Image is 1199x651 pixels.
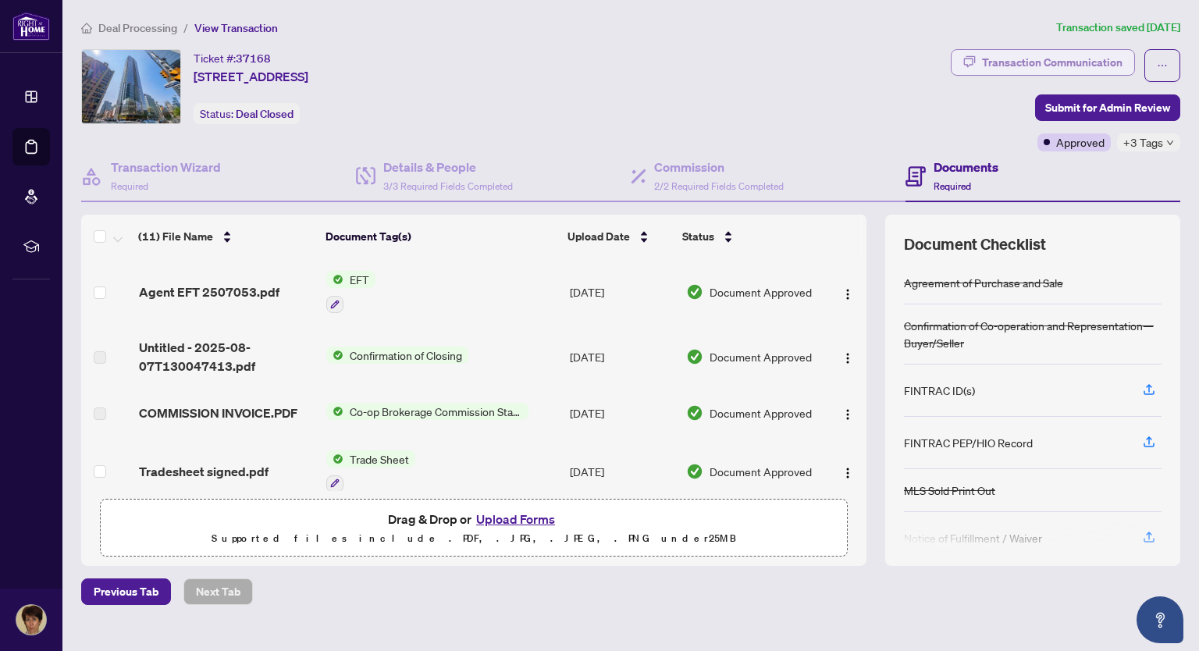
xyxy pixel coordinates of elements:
img: Document Status [686,404,703,422]
button: Status IconEFT [326,271,375,313]
h4: Commission [654,158,784,176]
article: Transaction saved [DATE] [1056,19,1180,37]
img: Logo [841,467,854,479]
span: Deal Processing [98,21,177,35]
span: +3 Tags [1123,133,1163,151]
button: Status IconCo-op Brokerage Commission Statement [326,403,528,420]
span: Required [111,180,148,192]
img: Logo [841,288,854,301]
span: [STREET_ADDRESS] [194,67,308,86]
span: Status [682,228,714,245]
button: Status IconTrade Sheet [326,450,415,493]
span: Document Approved [710,348,812,365]
img: Profile Icon [16,605,46,635]
span: Previous Tab [94,579,158,604]
div: MLS Sold Print Out [904,482,995,499]
button: Status IconConfirmation of Closing [326,347,468,364]
td: [DATE] [564,325,680,388]
img: Document Status [686,463,703,480]
button: Logo [835,459,860,484]
img: Logo [841,352,854,365]
span: COMMISSION INVOICE.PDF [139,404,297,422]
span: Required [934,180,971,192]
li: / [183,19,188,37]
img: Status Icon [326,450,343,468]
button: Logo [835,400,860,425]
span: ellipsis [1157,60,1168,71]
img: IMG-C12114241_1.jpg [82,50,180,123]
p: Supported files include .PDF, .JPG, .JPEG, .PNG under 25 MB [110,529,838,548]
th: Upload Date [561,215,677,258]
div: Transaction Communication [982,50,1123,75]
span: Drag & Drop orUpload FormsSupported files include .PDF, .JPG, .JPEG, .PNG under25MB [101,500,847,557]
td: [DATE] [564,388,680,438]
div: Confirmation of Co-operation and Representation—Buyer/Seller [904,317,1162,351]
span: Document Approved [710,283,812,301]
span: (11) File Name [138,228,213,245]
button: Logo [835,279,860,304]
h4: Documents [934,158,998,176]
th: Document Tag(s) [319,215,561,258]
img: logo [12,12,50,41]
span: Approved [1056,133,1105,151]
span: Document Checklist [904,233,1046,255]
span: Drag & Drop or [388,509,560,529]
button: Transaction Communication [951,49,1135,76]
td: [DATE] [564,438,680,505]
img: Status Icon [326,271,343,288]
div: Ticket #: [194,49,271,67]
img: Document Status [686,283,703,301]
div: Status: [194,103,300,124]
img: Document Status [686,348,703,365]
button: Upload Forms [471,509,560,529]
span: 3/3 Required Fields Completed [383,180,513,192]
span: Document Approved [710,404,812,422]
button: Previous Tab [81,578,171,605]
span: Untitled - 2025-08-07T130047413.pdf [139,338,315,375]
th: Status [676,215,820,258]
div: FINTRAC ID(s) [904,382,975,399]
h4: Details & People [383,158,513,176]
span: View Transaction [194,21,278,35]
span: Document Approved [710,463,812,480]
td: [DATE] [564,258,680,325]
span: EFT [343,271,375,288]
span: Deal Closed [236,107,294,121]
span: Trade Sheet [343,450,415,468]
img: Status Icon [326,347,343,364]
div: FINTRAC PEP/HIO Record [904,434,1033,451]
img: Status Icon [326,403,343,420]
div: Agreement of Purchase and Sale [904,274,1063,291]
span: down [1166,139,1174,147]
span: Co-op Brokerage Commission Statement [343,403,528,420]
span: Tradesheet signed.pdf [139,462,269,481]
span: home [81,23,92,34]
span: Submit for Admin Review [1045,95,1170,120]
button: Submit for Admin Review [1035,94,1180,121]
span: Agent EFT 2507053.pdf [139,283,279,301]
span: 37168 [236,52,271,66]
span: 2/2 Required Fields Completed [654,180,784,192]
span: Confirmation of Closing [343,347,468,364]
th: (11) File Name [132,215,319,258]
button: Open asap [1137,596,1183,643]
h4: Transaction Wizard [111,158,221,176]
img: Logo [841,408,854,421]
span: Upload Date [567,228,630,245]
button: Next Tab [183,578,253,605]
button: Logo [835,344,860,369]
